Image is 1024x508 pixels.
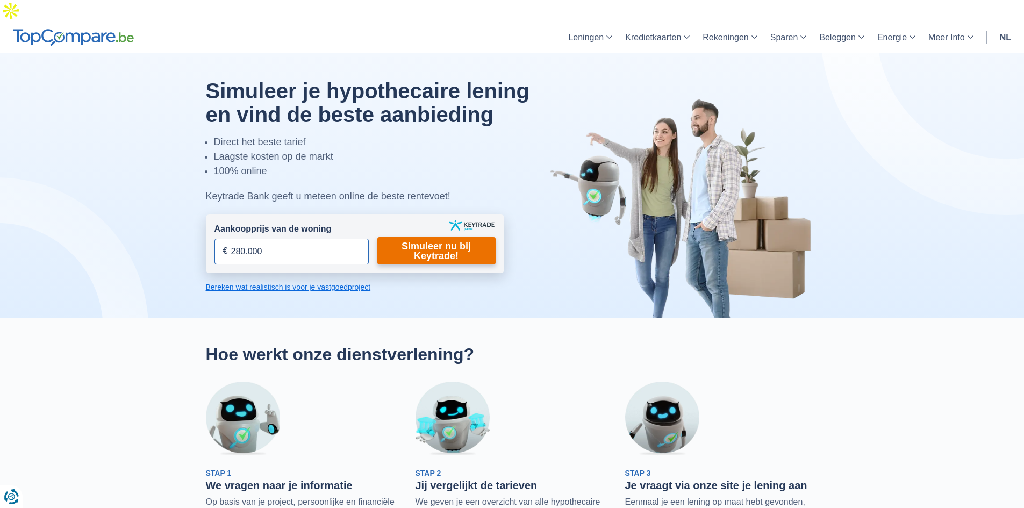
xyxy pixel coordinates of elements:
a: Bereken wat realistisch is voor je vastgoedproject [206,282,504,292]
h3: Je vraagt via onze site je lening aan [625,479,819,492]
img: Stap 2 [416,382,490,456]
a: Leningen [562,22,619,53]
img: Stap 3 [625,382,699,456]
a: Meer Info [922,22,980,53]
a: Sparen [764,22,813,53]
li: 100% online [214,164,557,178]
div: Keytrade Bank geeft u meteen online de beste rentevoet! [206,189,557,204]
span: € [223,245,228,257]
h3: We vragen naar je informatie [206,479,399,492]
a: Rekeningen [696,22,763,53]
img: TopCompare [13,29,134,46]
li: Laagste kosten op de markt [214,149,557,164]
img: image-hero [550,98,819,318]
a: nl [993,22,1018,53]
a: Simuleer nu bij Keytrade! [377,237,496,264]
a: Energie [871,22,922,53]
span: Stap 3 [625,469,651,477]
a: Kredietkaarten [619,22,696,53]
li: Direct het beste tarief [214,135,557,149]
img: keytrade [449,220,495,231]
label: Aankoopprijs van de woning [214,223,332,235]
h2: Hoe werkt onze dienstverlening? [206,344,819,364]
img: Stap 1 [206,382,280,456]
span: Stap 2 [416,469,441,477]
span: Stap 1 [206,469,232,477]
h3: Jij vergelijkt de tarieven [416,479,609,492]
h1: Simuleer je hypothecaire lening en vind de beste aanbieding [206,79,557,126]
a: Beleggen [813,22,871,53]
